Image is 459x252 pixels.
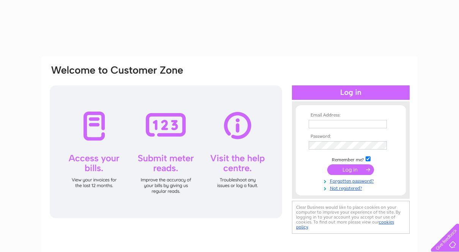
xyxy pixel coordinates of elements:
a: Forgotten password? [309,177,395,184]
a: Not registered? [309,184,395,191]
div: Clear Business would like to place cookies on your computer to improve your experience of the sit... [292,201,410,234]
input: Submit [327,164,374,175]
a: cookies policy [296,219,394,230]
td: Remember me? [307,155,395,163]
th: Password: [307,134,395,139]
th: Email Address: [307,113,395,118]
